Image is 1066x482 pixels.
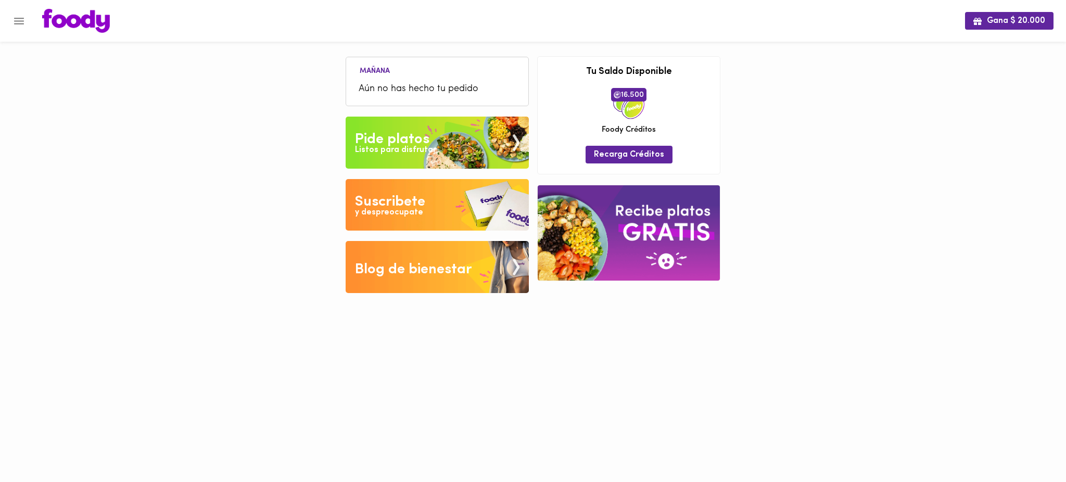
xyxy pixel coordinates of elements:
li: Mañana [351,65,398,75]
iframe: Messagebird Livechat Widget [1006,422,1056,472]
span: Recarga Créditos [594,150,664,160]
img: Pide un Platos [346,117,529,169]
div: Blog de bienestar [355,259,472,280]
img: Blog de bienestar [346,241,529,293]
div: Listos para disfrutar [355,144,436,156]
span: Gana $ 20.000 [973,16,1045,26]
button: Gana $ 20.000 [965,12,1054,29]
img: logo.png [42,9,110,33]
img: referral-banner.png [538,185,720,281]
span: 16.500 [611,88,646,102]
h3: Tu Saldo Disponible [545,67,712,78]
button: Menu [6,8,32,34]
span: Foody Créditos [602,124,656,135]
button: Recarga Créditos [586,146,672,163]
img: credits-package.png [613,88,644,119]
div: Pide platos [355,129,429,150]
img: foody-creditos.png [614,91,621,98]
div: Suscribete [355,192,425,212]
span: Aún no has hecho tu pedido [359,82,516,96]
img: Disfruta bajar de peso [346,179,529,231]
div: y despreocupate [355,207,423,219]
